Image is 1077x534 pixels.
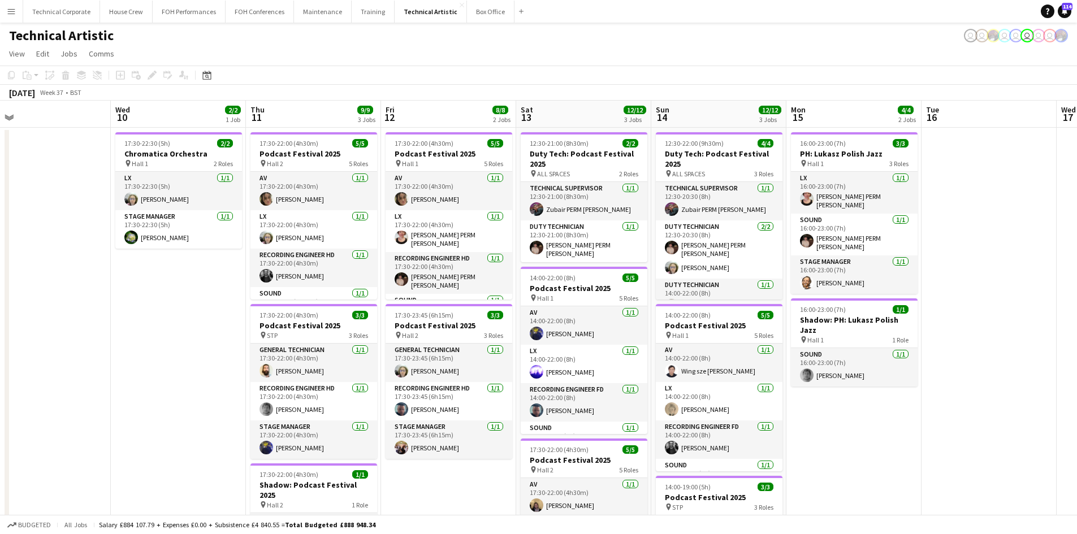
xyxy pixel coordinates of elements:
span: Hall 2 [402,331,418,340]
span: 16 [924,111,939,124]
span: ALL SPACES [672,170,705,178]
span: 4/4 [898,106,914,114]
a: View [5,46,29,61]
span: 5 Roles [619,466,638,474]
app-card-role: Duty Technician2/212:30-20:30 (8h)[PERSON_NAME] PERM [PERSON_NAME][PERSON_NAME] [656,220,782,279]
span: Fri [386,105,395,115]
h3: Duty Tech: Podcast Festival 2025 [656,149,782,169]
button: Budgeted [6,519,53,531]
app-job-card: 17:30-23:45 (6h15m)3/3Podcast Festival 2025 Hall 23 RolesGeneral Technician1/117:30-23:45 (6h15m)... [386,304,512,459]
button: FOH Performances [153,1,226,23]
div: 3 Jobs [624,115,646,124]
a: Jobs [56,46,82,61]
h3: Podcast Festival 2025 [521,455,647,465]
div: 3 Jobs [759,115,781,124]
app-job-card: 17:30-22:00 (4h30m)5/5Podcast Festival 2025 Hall 15 RolesAV1/117:30-22:00 (4h30m)[PERSON_NAME]LX1... [386,132,512,299]
span: Mon [791,105,806,115]
app-job-card: 17:30-22:00 (4h30m)3/3Podcast Festival 2025 STP3 RolesGeneral Technician1/117:30-22:00 (4h30m)[PE... [250,304,377,459]
span: 1 Role [892,336,909,344]
button: House Crew [100,1,153,23]
span: Tue [926,105,939,115]
app-job-card: 12:30-21:00 (8h30m)2/2Duty Tech: Podcast Festival 2025 ALL SPACES2 RolesTechnical Supervisor1/112... [521,132,647,262]
span: 3/3 [893,139,909,147]
span: 12 [384,111,395,124]
span: 3 Roles [889,159,909,168]
div: 12:30-22:00 (9h30m)4/4Duty Tech: Podcast Festival 2025 ALL SPACES3 RolesTechnical Supervisor1/112... [656,132,782,299]
app-card-role: Technical Supervisor1/112:30-20:30 (8h)Zubair PERM [PERSON_NAME] [656,182,782,220]
span: Hall 1 [807,159,824,168]
app-card-role: Stage Manager1/117:30-22:00 (4h30m)[PERSON_NAME] [250,420,377,459]
app-card-role: LX1/117:30-22:00 (4h30m)[PERSON_NAME] PERM [PERSON_NAME] [386,210,512,252]
app-card-role: Stage Manager1/117:30-22:30 (5h)[PERSON_NAME] [115,210,242,249]
app-user-avatar: Zubair PERM Dhalla [987,29,1000,42]
span: 17:30-22:00 (4h30m) [530,445,589,454]
app-card-role: Sound1/114:00-22:00 (8h) [656,459,782,497]
span: 2/2 [225,106,241,114]
app-card-role: LX1/117:30-22:00 (4h30m)[PERSON_NAME] [250,210,377,249]
div: 2 Jobs [493,115,511,124]
app-card-role: AV1/114:00-22:00 (8h)[PERSON_NAME] [521,306,647,345]
div: [DATE] [9,87,35,98]
div: Salary £884 107.79 + Expenses £0.00 + Subsistence £4 840.55 = [99,520,375,529]
app-user-avatar: Zubair PERM Dhalla [1054,29,1068,42]
button: Technical Artistic [395,1,467,23]
span: 114 [1062,3,1072,10]
app-card-role: Technical Supervisor1/112:30-21:00 (8h30m)Zubair PERM [PERSON_NAME] [521,182,647,220]
h3: Podcast Festival 2025 [386,149,512,159]
span: 16:00-23:00 (7h) [800,139,846,147]
span: View [9,49,25,59]
h3: Podcast Festival 2025 [386,320,512,331]
span: 12:30-21:00 (8h30m) [530,139,589,147]
span: Hall 1 [672,331,689,340]
app-card-role: LX1/114:00-22:00 (8h)[PERSON_NAME] [521,345,647,383]
app-user-avatar: Liveforce Admin [1043,29,1057,42]
span: 17:30-22:00 (4h30m) [259,139,318,147]
app-card-role: Recording Engineer HD1/117:30-22:00 (4h30m)[PERSON_NAME] PERM [PERSON_NAME] [386,252,512,294]
a: Edit [32,46,54,61]
span: 12:30-22:00 (9h30m) [665,139,724,147]
h3: Duty Tech: Podcast Festival 2025 [521,149,647,169]
span: 14:00-19:00 (5h) [665,483,711,491]
span: Total Budgeted £888 948.34 [285,520,375,529]
h3: Podcast Festival 2025 [250,320,377,331]
span: 17 [1059,111,1076,124]
h3: Podcast Festival 2025 [521,283,647,293]
app-card-role: Recording Engineer HD1/117:30-23:45 (6h15m)[PERSON_NAME] [386,382,512,420]
span: 11 [249,111,265,124]
app-card-role: AV1/117:30-22:00 (4h30m)[PERSON_NAME] [250,172,377,210]
span: 3 Roles [484,331,503,340]
span: 17:30-22:00 (4h30m) [395,139,453,147]
app-card-role: Sound1/114:00-22:00 (8h) [521,422,647,460]
div: 1 Job [226,115,240,124]
span: 5 Roles [754,331,773,340]
span: 3/3 [487,311,503,319]
span: 14:00-22:00 (8h) [665,311,711,319]
app-card-role: LX1/116:00-23:00 (7h)[PERSON_NAME] PERM [PERSON_NAME] [791,172,918,214]
app-job-card: 16:00-23:00 (7h)1/1Shadow: PH: Lukasz Polish Jazz Hall 11 RoleSound1/116:00-23:00 (7h)[PERSON_NAME] [791,298,918,387]
div: 14:00-22:00 (8h)5/5Podcast Festival 2025 Hall 15 RolesAV1/114:00-22:00 (8h)[PERSON_NAME]LX1/114:0... [521,267,647,434]
span: STP [672,503,683,511]
app-card-role: Recording Engineer FD1/114:00-22:00 (8h)[PERSON_NAME] [521,383,647,422]
span: 5/5 [622,445,638,454]
app-card-role: Sound1/1 [386,294,512,332]
button: Training [352,1,395,23]
span: 14:00-22:00 (8h) [530,273,576,282]
app-job-card: 14:00-22:00 (8h)5/5Podcast Festival 2025 Hall 15 RolesAV1/114:00-22:00 (8h)Wing sze [PERSON_NAME]... [656,304,782,471]
span: Comms [89,49,114,59]
span: 2/2 [622,139,638,147]
app-job-card: 17:30-22:30 (5h)2/2Chromatica Orchestra Hall 12 RolesLX1/117:30-22:30 (5h)[PERSON_NAME]Stage Mana... [115,132,242,249]
div: 3 Jobs [358,115,375,124]
span: 3 Roles [754,503,773,511]
app-user-avatar: Sally PERM Pochciol [998,29,1011,42]
app-card-role: Duty Technician1/112:30-21:00 (8h30m)[PERSON_NAME] PERM [PERSON_NAME] [521,220,647,262]
span: 10 [114,111,130,124]
span: Sun [656,105,669,115]
span: 9/9 [357,106,373,114]
app-job-card: 16:00-23:00 (7h)3/3PH: Lukasz Polish Jazz Hall 13 RolesLX1/116:00-23:00 (7h)[PERSON_NAME] PERM [P... [791,132,918,294]
div: 17:30-22:00 (4h30m)5/5Podcast Festival 2025 Hall 25 RolesAV1/117:30-22:00 (4h30m)[PERSON_NAME]LX1... [250,132,377,299]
